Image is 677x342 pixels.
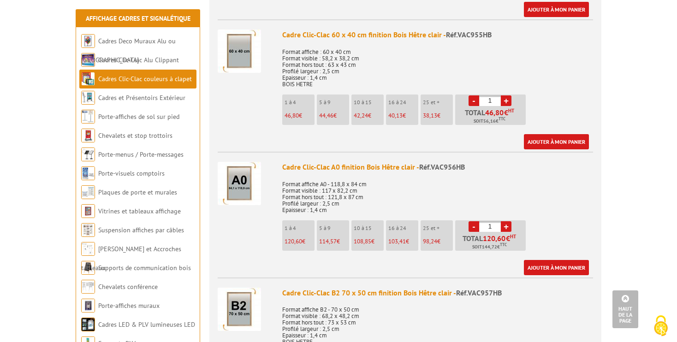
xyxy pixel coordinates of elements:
[81,37,176,64] a: Cadres Deco Muraux Alu ou [GEOGRAPHIC_DATA]
[98,226,184,234] a: Suspension affiches par câbles
[285,99,315,106] p: 1 à 4
[98,131,172,140] a: Chevalets et stop trottoirs
[282,162,593,172] div: Cadre Clic-Clac A0 finition Bois Hêtre clair -
[319,112,349,119] p: €
[482,243,497,251] span: 144,72
[218,29,261,73] img: Cadre Clic-Clac 60 x 40 cm finition Bois Hêtre clair
[423,237,437,245] span: 98,24
[510,233,516,240] sup: HT
[500,242,507,247] sup: TTC
[282,29,593,40] div: Cadre Clic-Clac 60 x 40 cm finition Bois Hêtre clair -
[388,238,418,245] p: €
[86,14,190,23] a: Affichage Cadres et Signalétique
[524,134,589,149] a: Ajouter à mon panier
[81,204,95,218] img: Vitrines et tableaux affichage
[319,99,349,106] p: 5 à 9
[456,288,502,297] span: Réf.VAC957HB
[98,207,181,215] a: Vitrines et tableaux affichage
[81,318,95,331] img: Cadres LED & PLV lumineuses LED
[285,112,299,119] span: 46,80
[319,112,333,119] span: 44,46
[285,112,315,119] p: €
[469,221,479,232] a: -
[388,225,418,231] p: 16 à 24
[319,225,349,231] p: 5 à 9
[98,283,158,291] a: Chevalets conférence
[81,110,95,124] img: Porte-affiches de sol sur pied
[354,238,384,245] p: €
[423,225,453,231] p: 25 et +
[423,112,453,119] p: €
[499,116,505,121] sup: TTC
[98,75,192,83] a: Cadres Clic-Clac couleurs à clapet
[483,235,506,242] span: 120,60
[388,112,418,119] p: €
[354,225,384,231] p: 10 à 15
[81,223,95,237] img: Suspension affiches par câbles
[98,264,191,272] a: Supports de communication bois
[81,166,95,180] img: Porte-visuels comptoirs
[483,118,496,125] span: 56,16
[81,185,95,199] img: Plaques de porte et murales
[81,242,95,256] img: Cimaises et Accroches tableaux
[98,112,179,121] a: Porte-affiches de sol sur pied
[285,238,315,245] p: €
[501,221,511,232] a: +
[98,188,177,196] a: Plaques de porte et murales
[457,235,526,251] p: Total
[81,147,95,161] img: Porte-menus / Porte-messages
[506,235,510,242] span: €
[218,162,261,205] img: Cadre Clic-Clac A0 finition Bois Hêtre clair
[388,99,418,106] p: 16 à 24
[423,99,453,106] p: 25 et +
[81,299,95,313] img: Porte-affiches muraux
[98,94,185,102] a: Cadres et Présentoirs Extérieur
[354,237,371,245] span: 108,85
[524,260,589,275] a: Ajouter à mon panier
[319,237,337,245] span: 114,57
[472,243,507,251] span: Soit €
[423,238,453,245] p: €
[218,288,261,331] img: Cadre Clic-Clac B2 70 x 50 cm finition Bois Hêtre clair
[354,112,384,119] p: €
[457,109,526,125] p: Total
[282,175,593,213] p: Format affiche A0 - 118,8 x 84 cm Format visible : 117 x 82,2 cm Format hors tout : 121,8 x 87 cm...
[282,288,593,298] div: Cadre Clic-Clac B2 70 x 50 cm finition Bois Hêtre clair -
[98,301,160,310] a: Porte-affiches muraux
[98,169,165,177] a: Porte-visuels comptoirs
[419,162,465,171] span: Réf.VAC956HB
[485,109,504,116] span: 46,80
[319,238,349,245] p: €
[98,150,184,159] a: Porte-menus / Porte-messages
[81,245,181,272] a: [PERSON_NAME] et Accroches tableaux
[354,112,368,119] span: 42,24
[469,95,479,106] a: -
[446,30,492,39] span: Réf.VAC955HB
[282,42,593,88] p: Format affiche : 60 x 40 cm Format visible : 58,2 x 38,2 cm Format hors tout : 63 x 43 cm Profilé...
[98,56,179,64] a: Cadres Clic-Clac Alu Clippant
[423,112,437,119] span: 38,13
[285,225,315,231] p: 1 à 4
[524,2,589,17] a: Ajouter à mon panier
[354,99,384,106] p: 10 à 15
[612,290,638,328] a: Haut de la page
[81,34,95,48] img: Cadres Deco Muraux Alu ou Bois
[474,118,505,125] span: Soit €
[81,91,95,105] img: Cadres et Présentoirs Extérieur
[81,280,95,294] img: Chevalets conférence
[388,237,406,245] span: 103,41
[285,237,302,245] span: 120,60
[501,95,511,106] a: +
[645,311,677,342] button: Cookies (fenêtre modale)
[504,109,508,116] span: €
[98,320,195,329] a: Cadres LED & PLV lumineuses LED
[649,314,672,337] img: Cookies (fenêtre modale)
[81,72,95,86] img: Cadres Clic-Clac couleurs à clapet
[81,129,95,142] img: Chevalets et stop trottoirs
[388,112,403,119] span: 40,13
[508,107,514,114] sup: HT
